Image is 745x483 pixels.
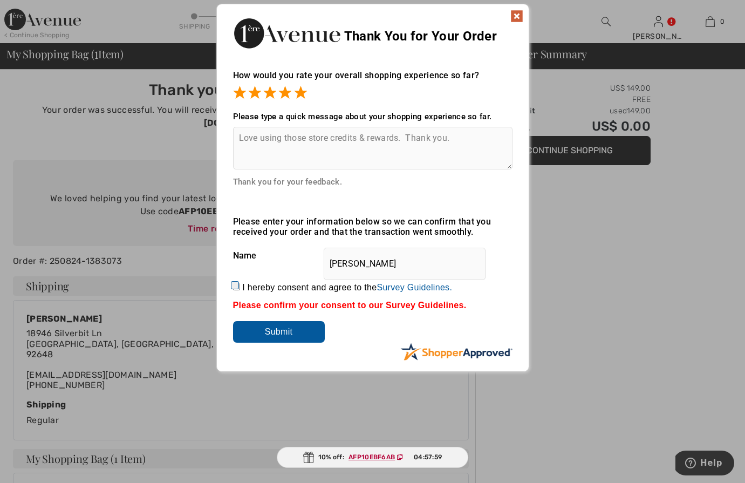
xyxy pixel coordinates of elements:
[277,447,469,468] div: 10% off:
[242,283,452,292] label: I hereby consent and agree to the
[303,452,314,463] img: Gift.svg
[233,15,341,51] img: Thank You for Your Order
[344,29,497,44] span: Thank You for Your Order
[348,453,395,461] ins: AFP10EBF6AB
[233,301,512,310] div: Please confirm your consent to our Survey Guidelines.
[377,283,452,292] a: Survey Guidelines.
[233,177,512,187] div: Thank you for your feedback.
[233,321,325,343] input: Submit
[414,452,442,462] span: 04:57:59
[233,112,512,121] div: Please type a quick message about your shopping experience so far.
[233,242,512,269] div: Name
[233,216,512,237] div: Please enter your information below so we can confirm that you received your order and that the t...
[233,59,512,101] div: How would you rate your overall shopping experience so far?
[25,8,47,17] span: Help
[510,10,523,23] img: x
